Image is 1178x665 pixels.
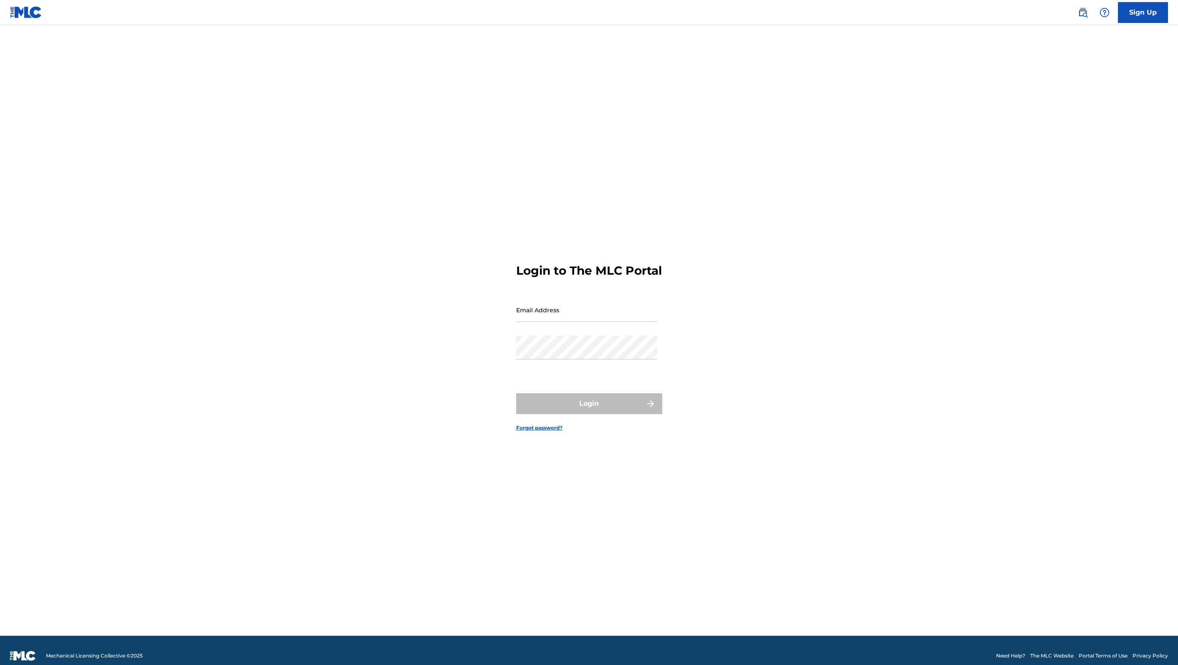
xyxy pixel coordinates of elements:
[516,424,563,432] a: Forgot password?
[1030,652,1074,660] a: The MLC Website
[516,263,662,278] h3: Login to The MLC Portal
[46,652,143,660] span: Mechanical Licensing Collective © 2025
[10,6,42,18] img: MLC Logo
[1118,2,1168,23] a: Sign Up
[1078,8,1088,18] img: search
[1096,4,1113,21] div: Help
[996,652,1025,660] a: Need Help?
[1075,4,1091,21] a: Public Search
[1100,8,1110,18] img: help
[1079,652,1128,660] a: Portal Terms of Use
[10,651,36,661] img: logo
[1133,652,1168,660] a: Privacy Policy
